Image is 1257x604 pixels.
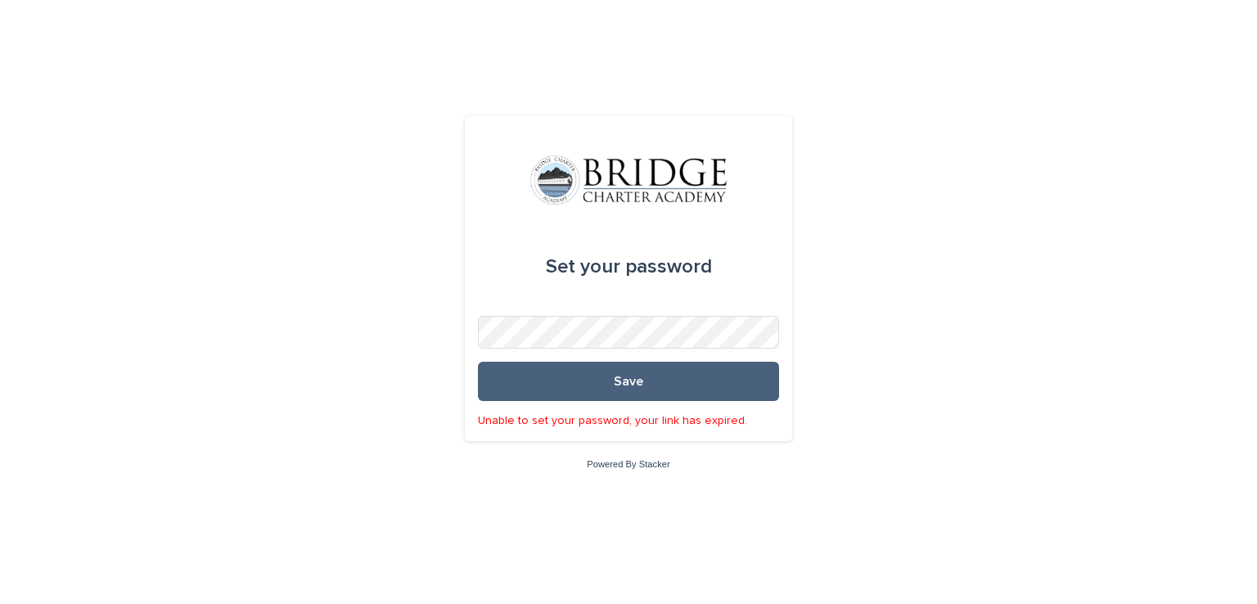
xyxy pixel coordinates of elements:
[546,244,712,290] div: Set your password
[530,156,727,205] img: V1C1m3IdTEidaUdm9Hs0
[478,362,779,401] button: Save
[614,375,643,388] span: Save
[478,414,779,428] p: Unable to set your password, your link has expired.
[587,459,669,469] a: Powered By Stacker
